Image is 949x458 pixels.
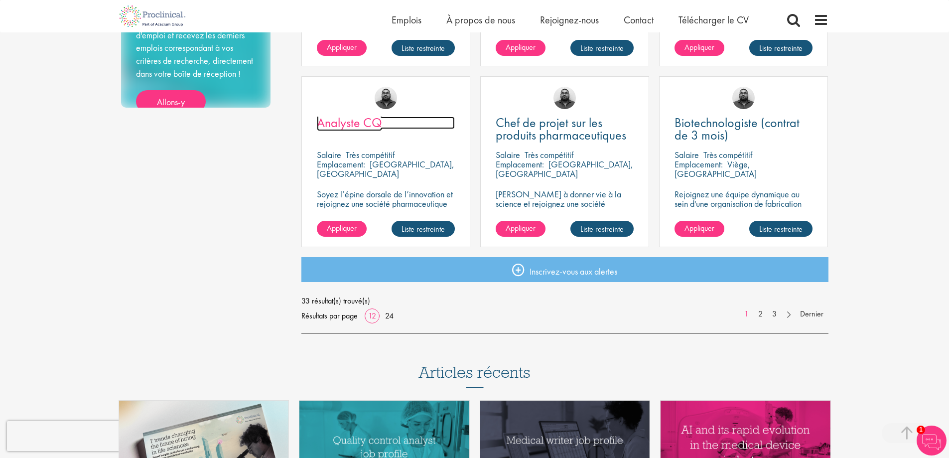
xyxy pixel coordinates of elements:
[678,13,749,26] a: Télécharger le CV
[402,224,445,234] font: Liste restreinte
[317,149,341,160] font: Salaire
[675,158,757,179] font: Viège, [GEOGRAPHIC_DATA]
[317,117,455,129] a: Analyste CQ
[917,426,947,456] img: Chatbot
[327,42,357,52] font: Appliquer
[759,43,803,53] font: Liste restreinte
[540,13,599,26] a: Rejoignez-nous
[327,223,357,233] font: Appliquer
[496,149,520,160] font: Salaire
[392,221,455,237] a: Liste restreinte
[759,224,803,234] font: Liste restreinte
[749,221,813,237] a: Liste restreinte
[675,40,724,56] a: Appliquer
[392,13,421,26] a: Emplois
[418,362,531,382] font: Articles récents
[684,223,714,233] font: Appliquer
[570,40,634,56] a: Liste restreinte
[301,310,358,321] font: Résultats par page
[753,308,768,320] a: 2
[624,13,654,26] a: Contact
[767,308,782,320] a: 3
[580,224,624,234] font: Liste restreinte
[317,158,365,170] font: Emplacement:
[496,158,544,170] font: Emplacement:
[703,149,752,160] font: Très compétitif
[317,114,382,131] font: Analyste CQ
[675,114,800,144] font: Biotechnologiste (contrat de 3 mois)
[772,308,777,319] font: 3
[506,223,536,233] font: Appliquer
[301,257,828,282] a: Inscrivez-vous aux alertes
[800,308,823,319] font: Dernier
[496,221,545,237] a: Appliquer
[317,40,367,56] a: Appliquer
[732,87,755,109] img: Ashley Bennett
[506,42,536,52] font: Appliquer
[675,158,723,170] font: Emplacement:
[675,221,724,237] a: Appliquer
[496,114,626,144] font: Chef de projet sur les produits pharmaceutiques
[525,149,573,160] font: Très compétitif
[375,87,397,109] img: Ashley Bennett
[744,308,749,319] font: 1
[346,149,395,160] font: Très compétitif
[684,42,714,52] font: Appliquer
[553,87,576,109] img: Ashley Bennett
[496,117,634,142] a: Chef de projet sur les produits pharmaceutiques
[446,13,515,26] a: À propos de nous
[496,40,545,56] a: Appliquer
[392,40,455,56] a: Liste restreinte
[402,43,445,53] font: Liste restreinte
[758,308,763,319] font: 2
[570,221,634,237] a: Liste restreinte
[496,158,633,179] font: [GEOGRAPHIC_DATA], [GEOGRAPHIC_DATA]
[7,421,135,451] iframe: reCAPTCHA
[749,40,813,56] a: Liste restreinte
[157,96,185,108] font: Allons-y
[382,310,397,321] a: 24
[530,266,617,277] font: Inscrivez-vous aux alertes
[675,117,813,142] a: Biotechnologiste (contrat de 3 mois)
[301,296,370,306] font: 33 résultat(s) trouvé(s)
[385,310,394,321] font: 24
[136,16,253,79] font: Simplifiez-vous la recherche d'emploi et recevez les derniers emplois correspondant à vos critère...
[365,310,380,321] a: 12
[795,308,828,320] a: Dernier
[580,43,624,53] font: Liste restreinte
[739,308,754,320] a: 1
[317,221,367,237] a: Appliquer
[919,426,923,433] font: 1
[136,90,206,113] a: Allons-y
[317,158,454,179] font: [GEOGRAPHIC_DATA], [GEOGRAPHIC_DATA]
[675,149,699,160] font: Salaire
